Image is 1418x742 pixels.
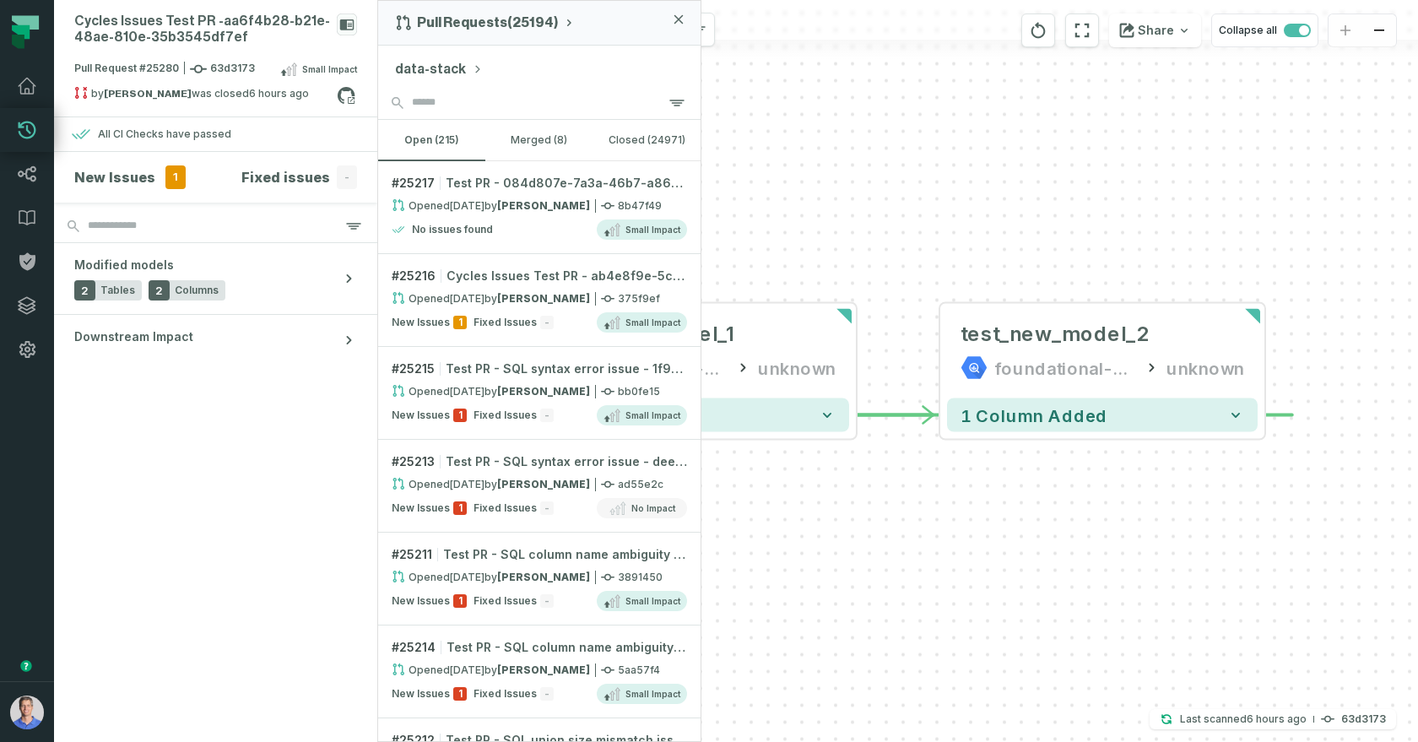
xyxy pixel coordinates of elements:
span: 2 [149,280,170,301]
span: - [540,316,554,329]
div: Cycles Issues Test PR - aa6f4b28-b21e-48ae-810e-35b3545df7ef [74,14,330,46]
div: 3891450 [392,570,687,584]
strong: Omri Ildis (flow3d) [497,478,590,490]
div: # 25215 [392,360,687,377]
span: - [540,409,554,422]
div: Opened by [392,477,590,491]
div: Opened by [392,198,590,213]
div: # 25211 [392,546,687,563]
h4: No issues found [412,223,493,236]
div: Opened by [392,570,590,584]
span: - [337,165,357,189]
span: - [540,501,554,515]
strong: Omri Ildis (flow3d) [104,89,192,99]
span: - [540,594,554,608]
relative-time: Aug 31, 2025, 5:31 AM GMT+3 [450,663,484,676]
div: # 25217 [392,175,687,192]
div: Opened by [392,384,590,398]
div: # 25216 [392,268,687,284]
relative-time: Sep 1, 2025, 1:07 AM GMT+3 [1247,712,1307,725]
span: Cycles Issues Test PR - ab4e8f9e-5c39-4347-9051-32ad03ba9b8f [447,268,687,284]
span: New Issues [392,501,450,515]
a: #25216Cycles Issues Test PR - ab4e8f9e-5c39-4347-9051-32ad03ba9b8fOpened[DATE] 5:31:56 AMby[PERSO... [378,254,701,347]
span: Small Impact [302,62,357,76]
span: New Issues [392,594,450,608]
button: data-stack [395,59,483,79]
span: 1 column added [961,405,1107,425]
h4: New Issues [74,167,155,187]
div: Tooltip anchor [19,658,34,674]
span: 1 [453,687,467,701]
a: #25215Test PR - SQL syntax error issue - 1f9d22dc-7d04-4e78-9064-cfe5d598fb33Opened[DATE] 5:31:56... [378,347,701,440]
span: Fixed Issues [474,316,537,329]
button: open (215) [378,120,485,160]
span: New Issues [392,316,450,329]
span: 2 [74,280,95,301]
button: Collapse all [1211,14,1318,47]
span: Test PR - SQL syntax error issue - 1f9d22dc-7d04-4e78-9064-cfe5d598fb33 [446,360,687,377]
div: test_new_model_2 [961,321,1150,348]
button: closed (24971) [593,120,701,160]
relative-time: Aug 31, 2025, 5:31 AM GMT+3 [450,292,484,305]
div: 5aa57f4 [392,663,687,677]
div: 375f9ef [392,291,687,306]
strong: Omri Ildis (flow3d) [497,292,590,305]
div: Test PR - 084d807e-7a3a-46b7-a868-f23947e16c99 [446,175,687,192]
span: Small Impact [625,409,680,422]
p: Last scanned [1180,711,1307,728]
relative-time: Aug 31, 2025, 5:31 AM GMT+3 [450,478,484,490]
a: View on github [335,84,357,106]
span: Small Impact [625,594,680,608]
span: Modified models [74,257,174,274]
div: # 25214 [392,639,687,656]
span: Fixed Issues [474,687,537,701]
span: New Issues [392,687,450,701]
div: unknown [1166,355,1244,382]
relative-time: Aug 31, 2025, 5:31 AM GMT+3 [450,385,484,398]
button: Downstream Impact [54,315,377,366]
a: #25217Test PR - 084d807e-7a3a-46b7-a868-f23947e16c99Opened[DATE] 5:31:57 AMby[PERSON_NAME]8b47f49... [378,161,701,254]
span: Small Impact [625,316,680,329]
span: Downstream Impact [74,328,193,345]
relative-time: Aug 31, 2025, 5:31 AM GMT+3 [450,571,484,583]
span: Tables [100,284,135,297]
button: Modified models2Tables2Columns [54,243,377,314]
div: by was closed [74,86,337,106]
relative-time: Aug 31, 2025, 5:31 AM GMT+3 [450,199,484,212]
relative-time: Sep 1, 2025, 1:09 AM GMT+3 [249,87,309,100]
div: ad55e2c [392,477,687,491]
span: Test PR - SQL column name ambiguity issue - 5065bacb-6271-4632-8cc7-e461f3f7bf14 [443,546,687,563]
div: bb0fe15 [392,384,687,398]
h4: Fixed issues [241,167,330,187]
strong: Omri Ildis (flow3d) [497,663,590,676]
a: #25214Test PR - SQL column name ambiguity issue - 44a816a0-f54d-4265-b4bf-718f6df2e598Opened[DATE... [378,626,701,718]
span: 1 [453,409,467,422]
strong: Omri Ildis (flow3d) [497,385,590,398]
span: 1 [453,501,467,515]
span: Columns [175,284,219,297]
span: Small Impact [625,223,680,236]
span: Pull Request #25280 63d3173 [74,61,255,78]
button: Last scanned[DATE] 1:07:52 AM63d3173 [1150,709,1396,729]
div: # 25213 [392,453,687,470]
span: 1 [453,594,467,608]
div: Test PR - SQL syntax error issue - deed7fcb-7497-407b-811b-9421dcd2ac78 [446,453,687,470]
span: Test PR - SQL column name ambiguity issue - 44a816a0-f54d-4265-b4bf-718f6df2e598 [447,639,687,656]
h4: 63d3173 [1341,714,1386,724]
img: avatar of Barak Forgoun [10,696,44,729]
div: 8b47f49 [392,198,687,213]
span: Fixed Issues [474,594,537,608]
strong: Omri Ildis (flow3d) [497,571,590,583]
span: 1 [453,316,467,329]
span: Small Impact [625,687,680,701]
button: merged (8) [485,120,593,160]
div: foundational-data-stack [994,355,1136,382]
strong: Omri Ildis (flow3d) [497,199,590,212]
span: No Impact [631,501,675,515]
button: New Issues1Fixed issues- [74,165,357,189]
button: Share [1109,14,1201,47]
